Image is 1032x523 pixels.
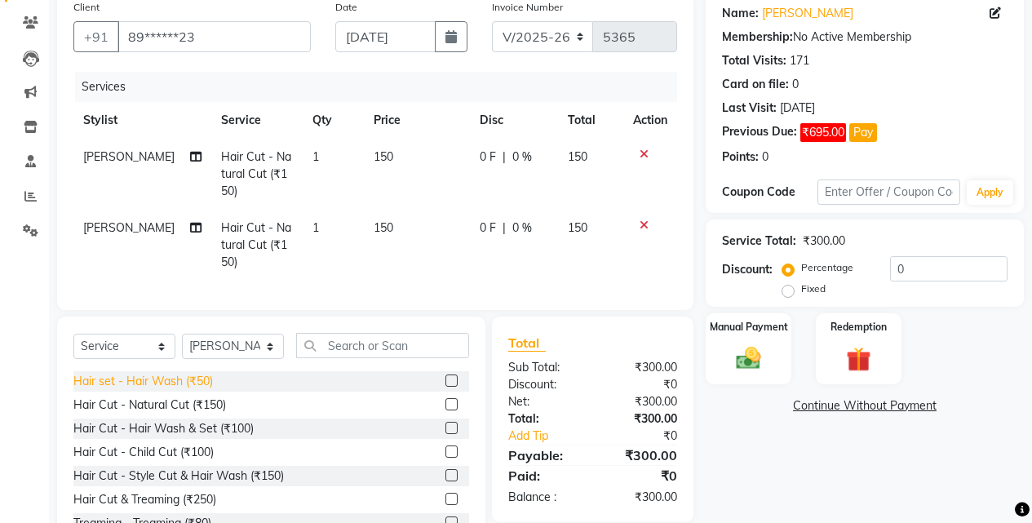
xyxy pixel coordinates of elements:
img: _gift.svg [839,344,879,375]
div: Membership: [722,29,793,46]
div: Hair Cut - Child Cut (₹100) [73,444,214,461]
span: 0 F [480,148,496,166]
span: 0 F [480,219,496,237]
div: ₹300.00 [592,489,689,506]
div: No Active Membership [722,29,1008,46]
th: Action [623,102,677,139]
div: ₹300.00 [592,393,689,410]
a: Add Tip [496,428,609,445]
label: Fixed [801,281,826,296]
th: Total [558,102,623,139]
span: | [503,219,506,237]
span: 1 [312,149,319,164]
div: Payable: [496,445,593,465]
input: Search by Name/Mobile/Email/Code [117,21,311,52]
div: Balance : [496,489,593,506]
span: Hair Cut - Natural Cut (₹150) [221,149,291,198]
button: Apply [967,180,1013,205]
a: Continue Without Payment [709,397,1021,414]
div: Hair Cut - Natural Cut (₹150) [73,397,226,414]
div: ₹300.00 [592,359,689,376]
button: Pay [849,123,877,142]
div: Previous Due: [722,123,797,142]
div: ₹0 [592,376,689,393]
label: Percentage [801,260,853,275]
div: Service Total: [722,233,796,250]
div: ₹300.00 [803,233,845,250]
span: ₹695.00 [800,123,846,142]
span: | [503,148,506,166]
span: [PERSON_NAME] [83,149,175,164]
th: Disc [470,102,558,139]
label: Redemption [830,320,887,335]
div: ₹0 [609,428,689,445]
span: Hair Cut - Natural Cut (₹150) [221,220,291,269]
div: [DATE] [780,100,815,117]
span: 150 [374,220,393,235]
div: Net: [496,393,593,410]
label: Manual Payment [710,320,788,335]
th: Price [364,102,470,139]
span: [PERSON_NAME] [83,220,175,235]
div: Coupon Code [722,184,817,201]
span: 0 % [512,219,532,237]
span: 150 [568,220,587,235]
th: Service [211,102,303,139]
div: ₹300.00 [592,410,689,428]
img: _cash.svg [729,344,768,373]
div: Services [75,72,689,102]
div: Discount: [496,376,593,393]
div: Points: [722,148,759,166]
input: Enter Offer / Coupon Code [817,180,960,205]
div: ₹300.00 [592,445,689,465]
span: 150 [568,149,587,164]
div: Last Visit: [722,100,777,117]
div: Total: [496,410,593,428]
div: Name: [722,5,759,22]
div: 171 [790,52,809,69]
div: Discount: [722,261,773,278]
span: Total [508,335,546,352]
input: Search or Scan [296,333,469,358]
th: Stylist [73,102,211,139]
div: Sub Total: [496,359,593,376]
span: 1 [312,220,319,235]
span: 0 % [512,148,532,166]
div: Total Visits: [722,52,786,69]
div: ₹0 [592,466,689,485]
div: 0 [792,76,799,93]
div: 0 [762,148,768,166]
a: [PERSON_NAME] [762,5,853,22]
button: +91 [73,21,119,52]
th: Qty [303,102,364,139]
div: Paid: [496,466,593,485]
div: Hair set - Hair Wash (₹50) [73,373,213,390]
div: Hair Cut & Treaming (₹250) [73,491,216,508]
div: Hair Cut - Hair Wash & Set (₹100) [73,420,254,437]
span: 150 [374,149,393,164]
div: Hair Cut - Style Cut & Hair Wash (₹150) [73,468,284,485]
div: Card on file: [722,76,789,93]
